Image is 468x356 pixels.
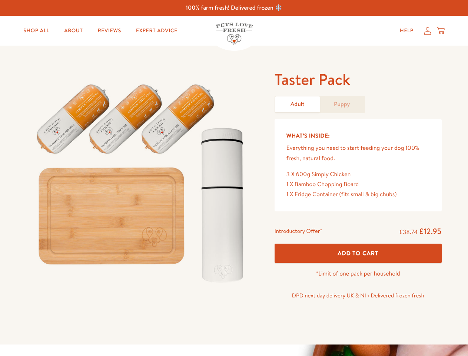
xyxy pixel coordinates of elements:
p: DPD next day delivery UK & NI • Delivered frozen fresh [275,291,442,300]
h1: Taster Pack [275,69,442,90]
a: Adult [275,96,320,112]
img: Taster Pack - Adult [27,69,257,290]
a: Reviews [92,23,127,38]
h5: What’s Inside: [286,131,430,141]
p: *Limit of one pack per household [275,269,442,279]
a: Expert Advice [130,23,183,38]
img: Pets Love Fresh [216,23,253,45]
button: Add To Cart [275,244,442,263]
div: 3 X 600g Simply Chicken [286,169,430,179]
span: Add To Cart [338,249,378,257]
a: Help [394,23,419,38]
span: £12.95 [419,226,442,237]
s: £38.74 [399,228,418,236]
a: Puppy [320,96,364,112]
a: Shop All [17,23,55,38]
p: Everything you need to start feeding your dog 100% fresh, natural food. [286,143,430,163]
span: 1 X Bamboo Chopping Board [286,180,359,188]
div: Introductory Offer* [275,226,322,237]
div: 1 X Fridge Container (fits small & big chubs) [286,189,430,200]
a: About [58,23,89,38]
